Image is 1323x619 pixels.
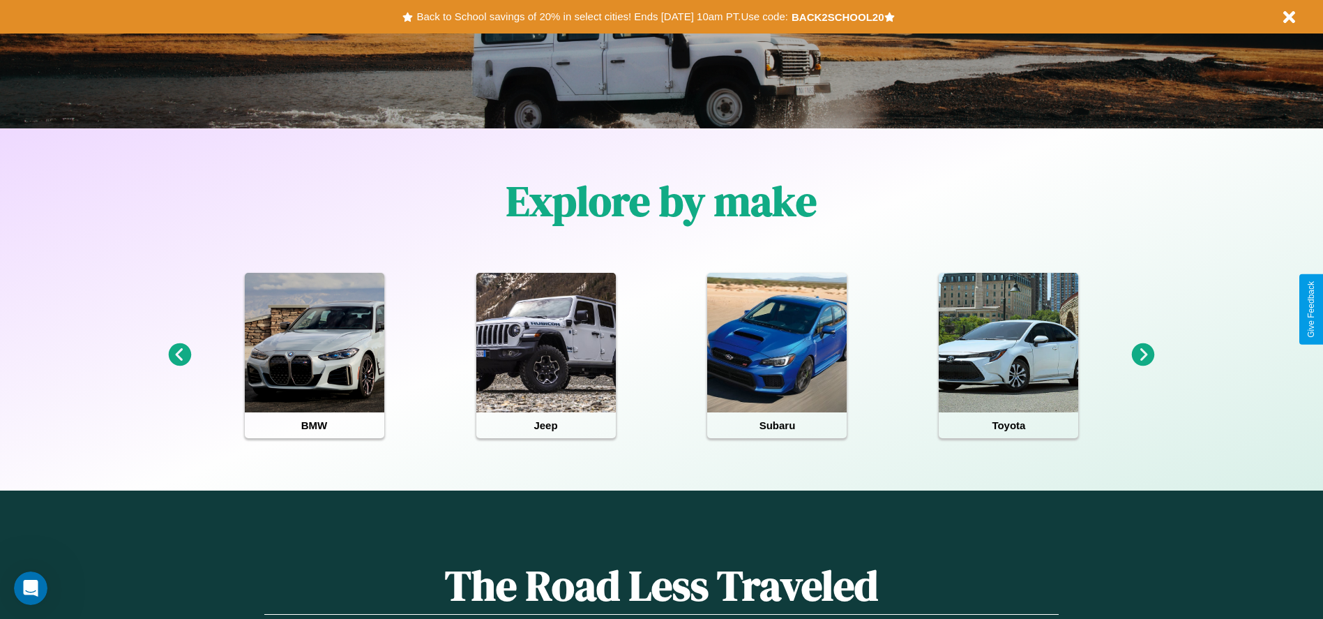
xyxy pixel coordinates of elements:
[14,572,47,605] iframe: Intercom live chat
[245,412,384,438] h4: BMW
[413,7,791,27] button: Back to School savings of 20% in select cities! Ends [DATE] 10am PT.Use code:
[792,11,884,23] b: BACK2SCHOOL20
[264,557,1058,615] h1: The Road Less Traveled
[1306,281,1316,338] div: Give Feedback
[506,172,817,230] h1: Explore by make
[939,412,1078,438] h4: Toyota
[476,412,616,438] h4: Jeep
[707,412,847,438] h4: Subaru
